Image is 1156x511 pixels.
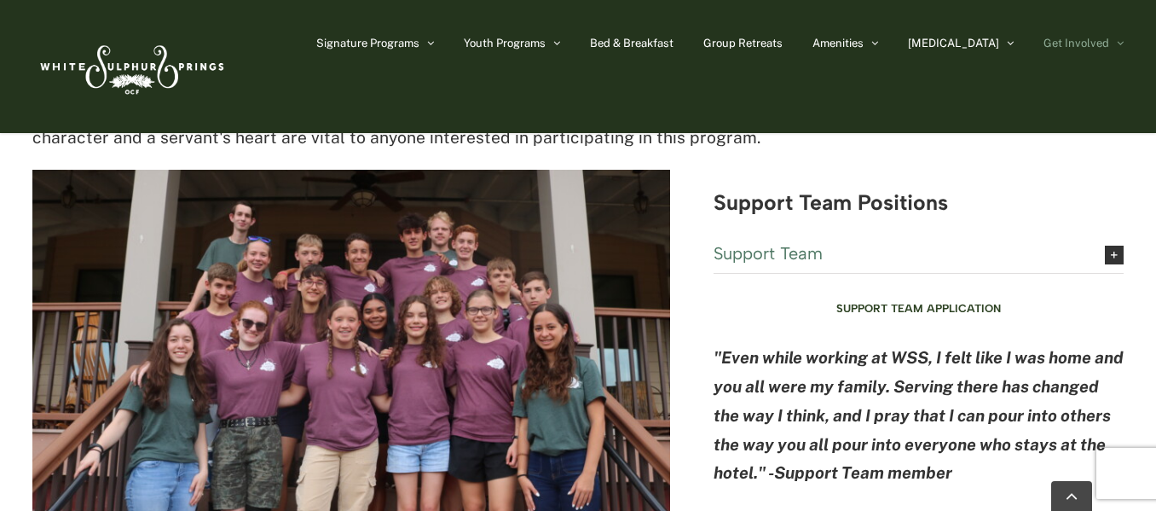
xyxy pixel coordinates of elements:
span: [MEDICAL_DATA] [908,38,999,49]
span: Amenities [812,38,864,49]
span: Bed & Breakfast [590,38,673,49]
span: Signature Programs [316,38,419,49]
a: Apply for Support Team [817,293,1020,325]
span: Support Team Application [836,302,1001,316]
strong: "Even while working at WSS, I felt like I was home and you all were my family. Serving there has ... [714,348,1124,482]
span: Get Involved [1043,38,1109,49]
a: Support Team [714,235,1124,273]
h3: Support Team Positions [714,191,1124,214]
span: Youth Programs [464,38,546,49]
span: Support Team [714,244,1078,263]
img: White Sulphur Springs Logo [32,26,228,107]
span: Group Retreats [703,38,783,49]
